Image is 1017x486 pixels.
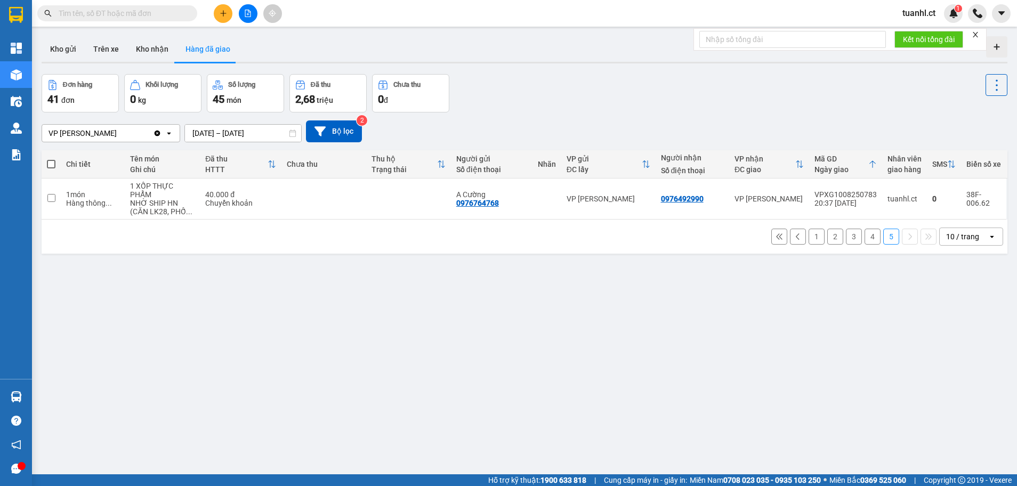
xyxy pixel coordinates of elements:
img: logo-vxr [9,7,23,23]
span: ... [186,207,192,216]
span: đơn [61,96,75,104]
button: Số lượng45món [207,74,284,112]
strong: 0369 525 060 [860,476,906,484]
span: | [594,474,596,486]
input: Nhập số tổng đài [699,31,886,48]
span: tuanhl.ct [894,6,944,20]
span: notification [11,440,21,450]
th: Toggle SortBy [809,150,882,179]
div: 0 [932,195,956,203]
span: 2,68 [295,93,315,106]
div: Ghi chú [130,165,195,174]
span: 0 [130,93,136,106]
div: Chuyển khoản [205,199,276,207]
div: Hàng thông thường [66,199,119,207]
span: ... [106,199,112,207]
div: Trạng thái [372,165,437,174]
div: Chưa thu [393,81,421,88]
div: VPXG1008250783 [814,190,877,199]
span: question-circle [11,416,21,426]
div: 40.000 đ [205,190,276,199]
div: SMS [932,160,947,168]
div: Người gửi [456,155,527,163]
img: warehouse-icon [11,391,22,402]
img: phone-icon [973,9,982,18]
span: món [227,96,241,104]
span: 45 [213,93,224,106]
div: VP gửi [567,155,642,163]
button: 1 [809,229,825,245]
span: close [972,31,979,38]
img: warehouse-icon [11,96,22,107]
div: A Cường [456,190,527,199]
div: ĐC lấy [567,165,642,174]
th: Toggle SortBy [729,150,809,179]
div: 10 / trang [946,231,979,242]
button: plus [214,4,232,23]
img: warehouse-icon [11,123,22,134]
button: 5 [883,229,899,245]
img: icon-new-feature [949,9,958,18]
div: tuanhl.ct [887,195,922,203]
div: VP [PERSON_NAME] [735,195,804,203]
svg: open [165,129,173,137]
div: 1 XỐP THỰC PHẨM [130,182,195,199]
button: Bộ lọc [306,120,362,142]
button: aim [263,4,282,23]
span: 1 [956,5,960,12]
span: aim [269,10,276,17]
div: VP [PERSON_NAME] [567,195,650,203]
span: đ [384,96,388,104]
span: | [914,474,916,486]
div: Số lượng [228,81,255,88]
div: Nhãn [538,160,556,168]
div: Số điện thoại [661,166,724,175]
div: Mã GD [814,155,868,163]
div: Khối lượng [146,81,178,88]
span: kg [138,96,146,104]
div: Số điện thoại [456,165,527,174]
button: 3 [846,229,862,245]
svg: Clear value [153,129,162,137]
div: Tạo kho hàng mới [986,36,1007,58]
th: Toggle SortBy [561,150,656,179]
span: ⚪️ [824,478,827,482]
button: Chưa thu0đ [372,74,449,112]
div: Biển số xe [966,160,1001,168]
div: Thu hộ [372,155,437,163]
strong: 1900 633 818 [540,476,586,484]
input: Select a date range. [185,125,301,142]
strong: 0708 023 035 - 0935 103 250 [723,476,821,484]
div: HTTT [205,165,268,174]
div: Chưa thu [287,160,361,168]
div: Đơn hàng [63,81,92,88]
span: caret-down [997,9,1006,18]
span: copyright [958,476,965,484]
input: Selected VP Hoàng Liệt. [118,128,119,139]
div: 1 món [66,190,119,199]
button: Kho gửi [42,36,85,62]
span: 0 [378,93,384,106]
button: Đã thu2,68 triệu [289,74,367,112]
span: file-add [244,10,252,17]
span: Kết nối tổng đài [903,34,955,45]
img: dashboard-icon [11,43,22,54]
span: search [44,10,52,17]
span: Cung cấp máy in - giấy in: [604,474,687,486]
th: Toggle SortBy [200,150,281,179]
div: 0976492990 [661,195,704,203]
div: Tên món [130,155,195,163]
span: Hỗ trợ kỹ thuật: [488,474,586,486]
div: 0976764768 [456,199,499,207]
div: NHỜ SHIP HN (CĂN LK28, PHỐ ĐI BỘ CARNABY, NGÕ 214, NGUYỄN XIỂN, THANH XUÂN , HÀ NỘI) [130,199,195,216]
button: 2 [827,229,843,245]
span: 41 [47,93,59,106]
div: Người nhận [661,153,724,162]
span: Miền Bắc [829,474,906,486]
button: Đơn hàng41đơn [42,74,119,112]
div: 20:37 [DATE] [814,199,877,207]
img: solution-icon [11,149,22,160]
div: ĐC giao [735,165,795,174]
sup: 2 [357,115,367,126]
button: Hàng đã giao [177,36,239,62]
